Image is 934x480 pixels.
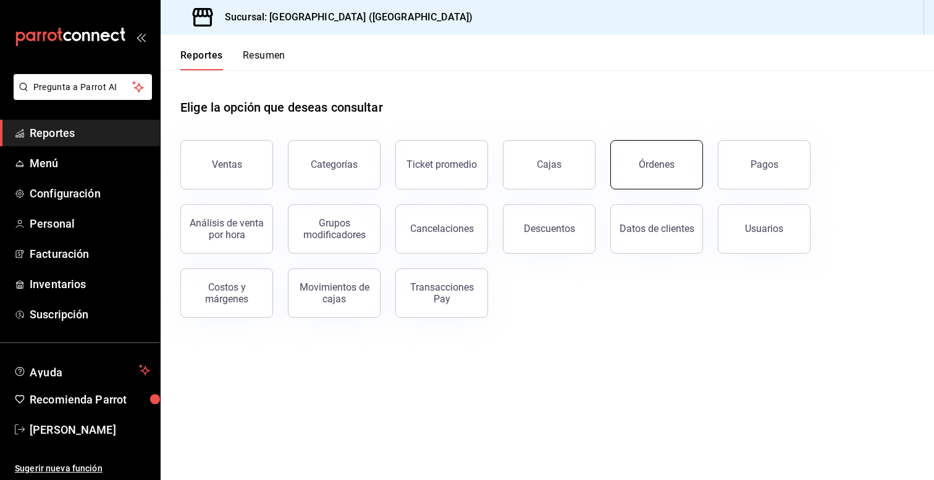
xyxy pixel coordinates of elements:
[15,462,150,475] span: Sugerir nueva función
[311,159,358,170] div: Categorías
[215,10,473,25] h3: Sucursal: [GEOGRAPHIC_DATA] ([GEOGRAPHIC_DATA])
[639,159,675,170] div: Órdenes
[188,281,265,305] div: Costos y márgenes
[610,204,703,254] button: Datos de clientes
[30,391,150,408] span: Recomienda Parrot
[180,98,383,117] h1: Elige la opción que deseas consultar
[503,140,595,189] button: Cajas
[14,74,152,100] button: Pregunta a Parrot AI
[30,421,150,438] span: [PERSON_NAME]
[395,268,488,318] button: Transacciones Pay
[288,140,381,189] button: Categorías
[188,217,265,241] div: Análisis de venta por hora
[288,204,381,254] button: Grupos modificadores
[180,140,273,189] button: Ventas
[30,306,150,323] span: Suscripción
[296,281,372,305] div: Movimientos de cajas
[718,204,810,254] button: Usuarios
[718,140,810,189] button: Pagos
[30,155,150,172] span: Menú
[212,159,242,170] div: Ventas
[537,159,562,170] div: Cajas
[30,363,134,378] span: Ayuda
[395,204,488,254] button: Cancelaciones
[180,49,223,70] button: Reportes
[610,140,703,189] button: Órdenes
[288,268,381,318] button: Movimientos de cajas
[745,223,783,234] div: Usuarios
[296,217,372,241] div: Grupos modificadores
[751,159,778,170] div: Pagos
[395,140,488,189] button: Ticket promedio
[180,268,273,318] button: Costos y márgenes
[524,223,575,234] div: Descuentos
[33,81,133,94] span: Pregunta a Parrot AI
[180,49,285,70] div: navigation tabs
[620,223,694,234] div: Datos de clientes
[406,159,477,170] div: Ticket promedio
[30,125,150,141] span: Reportes
[503,204,595,254] button: Descuentos
[30,185,150,202] span: Configuración
[243,49,285,70] button: Resumen
[180,204,273,254] button: Análisis de venta por hora
[9,89,152,102] a: Pregunta a Parrot AI
[30,276,150,292] span: Inventarios
[410,223,474,234] div: Cancelaciones
[30,246,150,262] span: Facturación
[30,215,150,232] span: Personal
[403,281,480,305] div: Transacciones Pay
[136,32,146,42] button: open_drawer_menu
